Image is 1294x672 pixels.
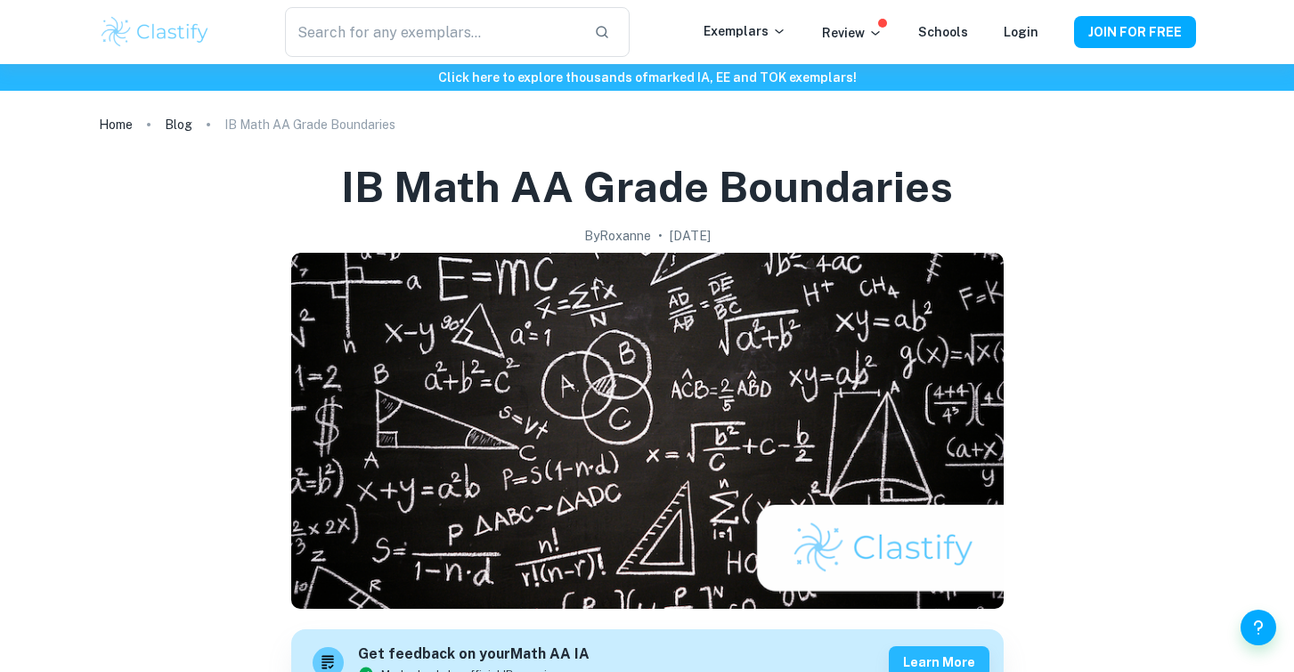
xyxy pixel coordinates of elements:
[1074,16,1196,48] button: JOIN FOR FREE
[285,7,579,57] input: Search for any exemplars...
[99,14,212,50] img: Clastify logo
[1241,610,1276,645] button: Help and Feedback
[4,68,1290,87] h6: Click here to explore thousands of marked IA, EE and TOK exemplars !
[658,226,663,246] p: •
[670,226,711,246] h2: [DATE]
[99,112,133,137] a: Home
[291,253,1004,609] img: IB Math AA Grade Boundaries cover image
[704,21,786,41] p: Exemplars
[358,644,590,666] h6: Get feedback on your Math AA IA
[165,112,192,137] a: Blog
[584,226,651,246] h2: By Roxanne
[341,158,953,215] h1: IB Math AA Grade Boundaries
[822,23,883,43] p: Review
[224,115,395,134] p: IB Math AA Grade Boundaries
[1004,25,1038,39] a: Login
[918,25,968,39] a: Schools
